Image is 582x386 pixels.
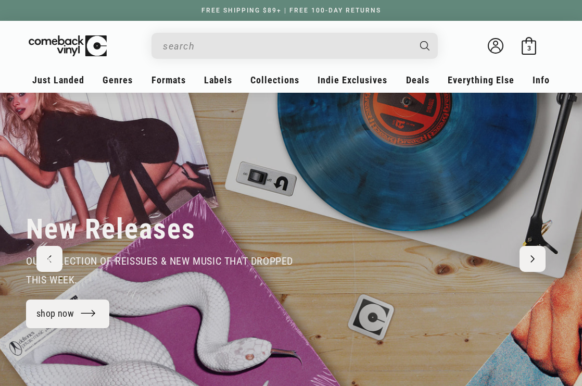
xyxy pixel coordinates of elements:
[318,74,387,85] span: Indie Exclusives
[151,74,186,85] span: Formats
[32,74,84,85] span: Just Landed
[411,33,439,59] button: Search
[151,33,438,59] div: Search
[26,255,293,286] span: our selection of reissues & new music that dropped this week.
[191,7,391,14] a: FREE SHIPPING $89+ | FREE 100-DAY RETURNS
[527,44,531,52] span: 3
[250,74,299,85] span: Collections
[103,74,133,85] span: Genres
[406,74,429,85] span: Deals
[26,212,196,246] h2: New Releases
[163,35,410,57] input: search
[204,74,232,85] span: Labels
[26,300,109,328] a: shop now
[533,74,550,85] span: Info
[448,74,514,85] span: Everything Else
